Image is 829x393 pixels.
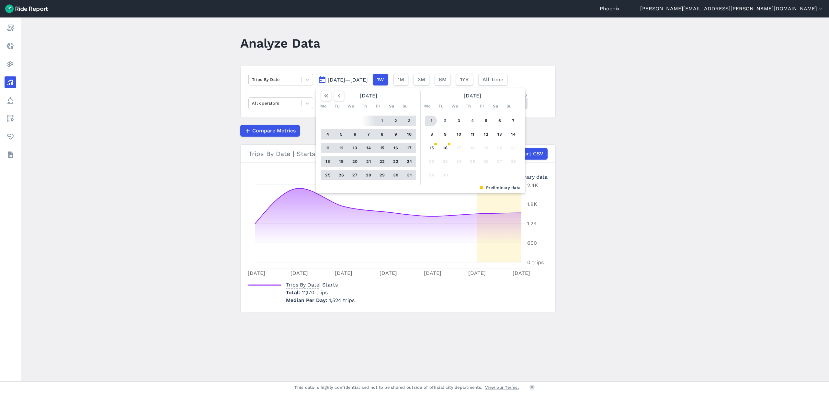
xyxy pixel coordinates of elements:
tspan: 600 [527,240,537,246]
button: 11 [323,143,333,153]
tspan: 1.2K [527,220,537,227]
span: 3M [418,76,425,84]
button: 6 [494,116,505,126]
img: Ride Report [5,5,48,13]
div: Preliminary data [321,185,520,191]
button: 3M [414,74,429,85]
tspan: [DATE] [380,270,397,276]
span: Compare Metrics [252,127,296,135]
button: 29 [426,170,437,180]
span: 1M [398,76,404,84]
button: 13 [494,129,505,140]
span: 6M [439,76,447,84]
button: 26 [481,156,491,167]
button: 20 [494,143,505,153]
a: Report [5,22,16,34]
div: Tu [436,101,446,111]
button: 24 [454,156,464,167]
button: 17 [404,143,414,153]
button: 15 [426,143,437,153]
div: [DATE] [422,91,523,101]
button: 1 [377,116,387,126]
a: Health [5,131,16,142]
span: Export CSV [514,150,543,158]
a: Areas [5,113,16,124]
button: 22 [426,156,437,167]
div: Fr [373,101,383,111]
button: [DATE]—[DATE] [316,74,370,85]
button: 15 [377,143,387,153]
button: 7 [508,116,518,126]
button: 10 [454,129,464,140]
a: Analyze [5,76,16,88]
button: 13 [350,143,360,153]
span: Trips By Date [286,280,319,288]
button: 4 [467,116,478,126]
div: Su [504,101,514,111]
button: All Time [478,74,507,85]
button: 17 [454,143,464,153]
span: Median Per Day [286,295,329,304]
button: 8 [377,129,387,140]
tspan: [DATE] [468,270,486,276]
tspan: 0 trips [527,259,544,265]
tspan: 2.4K [527,182,538,188]
button: 25 [323,170,333,180]
button: 24 [404,156,414,167]
span: Total [286,289,302,296]
button: 27 [350,170,360,180]
a: Heatmaps [5,58,16,70]
button: 16 [440,143,450,153]
button: 5 [481,116,491,126]
button: 5 [336,129,346,140]
button: 16 [391,143,401,153]
button: 3 [404,116,414,126]
tspan: [DATE] [424,270,441,276]
div: Preliminary data [506,173,548,180]
button: 9 [391,129,401,140]
button: 19 [481,143,491,153]
span: [DATE]—[DATE] [328,77,368,83]
button: 18 [467,143,478,153]
button: 9 [440,129,450,140]
button: 1W [373,74,388,85]
span: 1W [377,76,384,84]
button: 1 [426,116,437,126]
div: Fr [477,101,487,111]
tspan: [DATE] [290,270,308,276]
button: 14 [363,143,374,153]
button: 1YR [456,74,473,85]
p: 1,524 trips [286,297,355,304]
button: 4 [323,129,333,140]
h1: Analyze Data [240,34,320,52]
button: 1M [393,74,408,85]
button: 20 [350,156,360,167]
span: | Starts [286,282,338,288]
tspan: [DATE] [335,270,352,276]
button: 30 [440,170,450,180]
a: Realtime [5,40,16,52]
div: Th [359,101,369,111]
button: 21 [363,156,374,167]
button: 29 [377,170,387,180]
button: 2 [440,116,450,126]
button: 23 [391,156,401,167]
button: 21 [508,143,518,153]
tspan: [DATE] [248,270,265,276]
button: 23 [440,156,450,167]
button: 27 [494,156,505,167]
button: 28 [363,170,374,180]
button: [PERSON_NAME][EMAIL_ADDRESS][PERSON_NAME][DOMAIN_NAME] [640,5,824,13]
div: Sa [490,101,501,111]
button: 30 [391,170,401,180]
div: We [346,101,356,111]
div: We [449,101,460,111]
div: Mo [422,101,433,111]
div: Trips By Date | Starts [248,148,548,160]
button: 12 [481,129,491,140]
div: Mo [318,101,329,111]
span: 11,170 trips [302,289,328,296]
span: All Time [483,76,503,84]
button: 6 [350,129,360,140]
button: 7 [363,129,374,140]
